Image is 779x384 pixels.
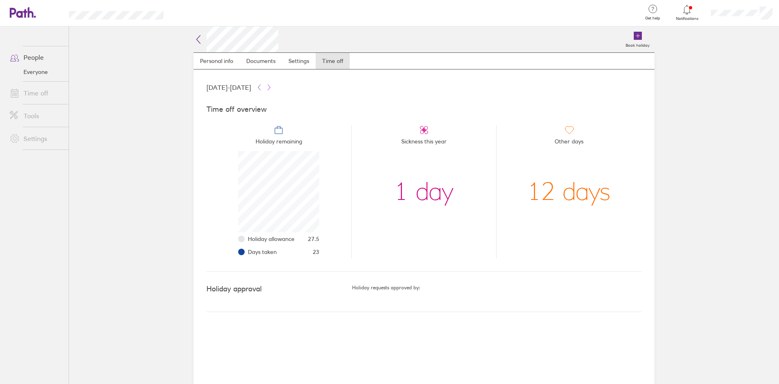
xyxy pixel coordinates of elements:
span: [DATE] - [DATE] [207,84,251,91]
h4: Holiday approval [207,285,352,293]
span: Holiday allowance [248,236,295,242]
a: Time off [3,85,69,101]
div: 1 day [394,151,454,232]
span: Notifications [674,16,700,21]
a: Personal info [194,53,240,69]
a: Notifications [674,4,700,21]
a: People [3,49,69,65]
a: Settings [3,130,69,147]
label: Book holiday [621,41,654,48]
a: Everyone [3,65,69,78]
span: Get help [639,16,666,21]
span: Days taken [248,249,277,255]
h4: Time off overview [207,105,641,114]
span: Other days [555,135,583,151]
a: Book holiday [621,26,654,52]
a: Documents [240,53,282,69]
span: Holiday remaining [256,135,302,151]
div: 12 days [527,151,611,232]
span: 27.5 [308,236,319,242]
a: Tools [3,108,69,124]
a: Time off [316,53,350,69]
a: Settings [282,53,316,69]
span: Sickness this year [401,135,447,151]
span: 23 [313,249,319,255]
h5: Holiday requests approved by: [352,285,641,291]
